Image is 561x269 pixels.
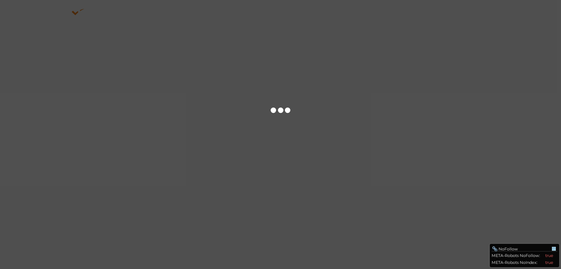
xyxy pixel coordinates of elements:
div: META-Robots NoIndex: [492,258,557,265]
div: true [545,253,553,258]
div: NoFollow [492,246,551,252]
div: Minimize [551,246,557,252]
div: META-Robots NoFollow: [492,252,557,258]
div: true [545,260,553,265]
